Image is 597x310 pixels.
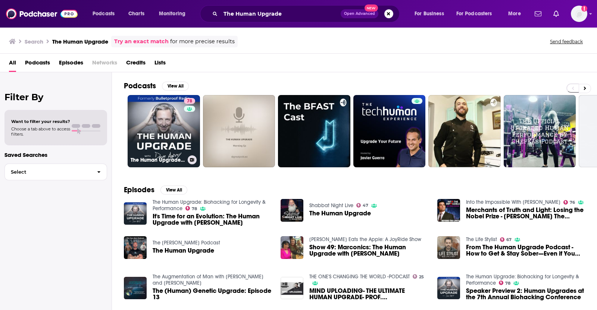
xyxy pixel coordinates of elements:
[124,277,147,300] img: The (Human) Genetic Upgrade: Episode 13
[162,82,189,91] button: View All
[571,6,587,22] button: Show profile menu
[437,277,460,300] img: Speaker Preview 2: Human Upgrades at the 7th Annual Biohacking Conference
[92,57,117,72] span: Networks
[160,186,187,194] button: View All
[153,240,220,246] a: The Tom Storr Podcast
[87,8,124,20] button: open menu
[466,207,585,219] a: Merchants of Truth and Light: Losing the Nobel Prize - Brian Keating The Human Upgrade with Dave ...
[499,281,511,285] a: 78
[114,37,169,46] a: Try an exact match
[506,238,512,241] span: 67
[309,273,410,280] a: THE ONE'S CHANGING THE WORLD -PODCAST
[185,206,197,211] a: 78
[6,7,78,21] img: Podchaser - Follow, Share and Rate Podcasts
[309,288,428,300] span: MIND UPLOADING- THE ULTIMATE HUMAN UPGRADE- PROF. [PERSON_NAME]
[124,185,154,194] h2: Episodes
[281,277,303,300] img: MIND UPLOADING- THE ULTIMATE HUMAN UPGRADE- PROF. MASATAKA WATANABE
[466,273,579,286] a: The Human Upgrade: Biohacking for Longevity & Performance
[466,236,497,243] a: The Life Stylist
[415,9,444,19] span: For Business
[124,185,187,194] a: EpisodesView All
[341,9,378,18] button: Open AdvancedNew
[437,199,460,222] img: Merchants of Truth and Light: Losing the Nobel Prize - Brian Keating The Human Upgrade with Dave ...
[548,38,585,45] button: Send feedback
[500,237,512,242] a: 67
[571,6,587,22] img: User Profile
[363,204,368,207] span: 47
[59,57,83,72] a: Episodes
[131,157,185,163] h3: The Human Upgrade: Biohacking for Longevity & Performance
[344,12,375,16] span: Open Advanced
[25,38,43,45] h3: Search
[124,81,156,91] h2: Podcasts
[581,6,587,12] svg: Add a profile image
[456,9,492,19] span: For Podcasters
[505,282,510,285] span: 78
[124,202,147,225] img: It's Time for an Evolution: The Human Upgrade with Dave Asprey
[170,37,235,46] span: for more precise results
[4,164,107,180] button: Select
[309,210,371,216] a: The Human Upgrade
[124,236,147,259] img: The Human Upgrade
[153,288,272,300] a: The (Human) Genetic Upgrade: Episode 13
[221,8,341,20] input: Search podcasts, credits, & more...
[466,288,585,300] a: Speaker Preview 2: Human Upgrades at the 7th Annual Biohacking Conference
[153,247,214,254] a: The Human Upgrade
[503,8,530,20] button: open menu
[437,236,460,259] img: From The Human Upgrade Podcast - How to Get & Stay Sober—Even if You Don’t Think You’re an Addict
[153,213,272,226] span: It's Time for an Evolution: The Human Upgrade with [PERSON_NAME]
[419,275,424,279] span: 25
[466,199,560,205] a: Into the Impossible With Brian Keating
[4,92,107,102] h2: Filter By
[52,38,108,45] h3: The Human Upgrade
[192,207,197,211] span: 78
[159,9,185,19] span: Monitoring
[184,98,195,104] a: 78
[11,119,70,124] span: Want to filter your results?
[365,4,378,12] span: New
[281,236,303,259] img: Show 49: Marconics: The Human Upgrade with Wendy Hutchison
[154,57,166,72] a: Lists
[466,207,585,219] span: Merchants of Truth and Light: Losing the Nobel Prize - [PERSON_NAME] The Human Upgrade with [PERS...
[451,8,503,20] button: open menu
[563,200,575,205] a: 76
[571,6,587,22] span: Logged in as EPilcher
[128,95,200,167] a: 78The Human Upgrade: Biohacking for Longevity & Performance
[153,273,263,286] a: The Augmentation of Man with Kent and Renee Miller
[570,201,575,204] span: 76
[153,199,266,212] a: The Human Upgrade: Biohacking for Longevity & Performance
[466,244,585,257] a: From The Human Upgrade Podcast - How to Get & Stay Sober—Even if You Don’t Think You’re an Addict
[413,274,424,279] a: 25
[187,98,192,105] span: 78
[5,170,91,174] span: Select
[126,57,146,72] a: Credits
[11,126,70,137] span: Choose a tab above to access filters.
[309,202,353,209] a: Shabbat Night Live
[207,5,407,22] div: Search podcasts, credits, & more...
[128,9,144,19] span: Charts
[9,57,16,72] a: All
[309,244,428,257] span: Show 49: Marconics: The Human Upgrade with [PERSON_NAME]
[309,288,428,300] a: MIND UPLOADING- THE ULTIMATE HUMAN UPGRADE- PROF. MASATAKA WATANABE
[153,213,272,226] a: It's Time for an Evolution: The Human Upgrade with Dave Asprey
[25,57,50,72] a: Podcasts
[550,7,562,20] a: Show notifications dropdown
